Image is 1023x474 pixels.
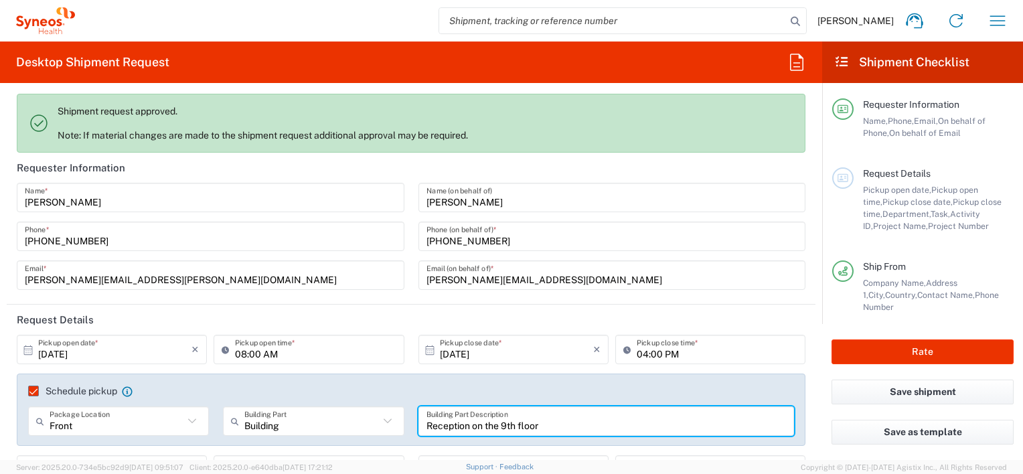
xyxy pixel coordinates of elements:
[885,290,917,300] span: Country,
[863,185,931,195] span: Pickup open date,
[889,128,961,138] span: On behalf of Email
[834,54,969,70] h2: Shipment Checklist
[499,463,534,471] a: Feedback
[863,116,888,126] span: Name,
[863,278,926,288] span: Company Name,
[832,339,1014,364] button: Rate
[931,209,950,219] span: Task,
[801,461,1007,473] span: Copyright © [DATE]-[DATE] Agistix Inc., All Rights Reserved
[873,221,928,231] span: Project Name,
[17,313,94,327] h2: Request Details
[832,420,1014,445] button: Save as template
[817,15,894,27] span: [PERSON_NAME]
[283,463,333,471] span: [DATE] 17:21:12
[914,116,938,126] span: Email,
[466,463,499,471] a: Support
[882,209,931,219] span: Department,
[16,54,169,70] h2: Desktop Shipment Request
[917,290,975,300] span: Contact Name,
[129,463,183,471] span: [DATE] 09:51:07
[189,463,333,471] span: Client: 2025.20.0-e640dba
[58,105,794,141] div: Shipment request approved. Note: If material changes are made to the shipment request additional ...
[863,168,931,179] span: Request Details
[882,197,953,207] span: Pickup close date,
[28,386,117,396] label: Schedule pickup
[868,290,885,300] span: City,
[439,8,786,33] input: Shipment, tracking or reference number
[191,339,199,360] i: ×
[863,99,959,110] span: Requester Information
[928,221,989,231] span: Project Number
[593,339,601,360] i: ×
[863,261,906,272] span: Ship From
[832,380,1014,404] button: Save shipment
[888,116,914,126] span: Phone,
[16,463,183,471] span: Server: 2025.20.0-734e5bc92d9
[17,161,125,175] h2: Requester Information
